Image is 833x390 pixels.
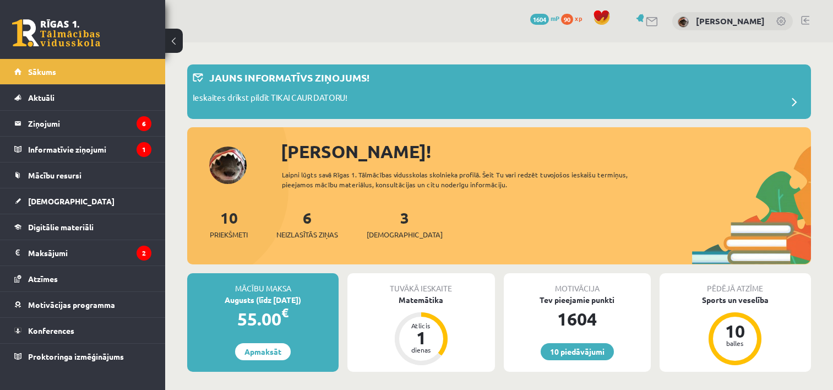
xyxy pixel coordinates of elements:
a: Maksājumi2 [14,240,151,266]
i: 1 [137,142,151,157]
a: 6Neizlasītās ziņas [276,208,338,240]
a: Rīgas 1. Tālmācības vidusskola [12,19,100,47]
a: Konferences [14,318,151,343]
div: Pēdējā atzīme [660,273,811,294]
a: 10Priekšmeti [210,208,248,240]
a: 3[DEMOGRAPHIC_DATA] [367,208,443,240]
span: xp [575,14,582,23]
a: Informatīvie ziņojumi1 [14,137,151,162]
span: Neizlasītās ziņas [276,229,338,240]
span: Priekšmeti [210,229,248,240]
p: Jauns informatīvs ziņojums! [209,70,369,85]
i: 6 [137,116,151,131]
span: Aktuāli [28,93,55,102]
div: Laipni lūgts savā Rīgas 1. Tālmācības vidusskolas skolnieka profilā. Šeit Tu vari redzēt tuvojošo... [282,170,656,189]
span: Atzīmes [28,274,58,284]
p: Ieskaites drīkst pildīt TIKAI CAUR DATORU! [193,91,347,107]
div: Augusts (līdz [DATE]) [187,294,339,306]
a: 1604 mP [530,14,559,23]
a: 10 piedāvājumi [541,343,614,360]
span: mP [551,14,559,23]
div: 1 [405,329,438,346]
span: Mācību resursi [28,170,81,180]
div: Sports un veselība [660,294,811,306]
div: Tev pieejamie punkti [504,294,651,306]
div: 55.00 [187,306,339,332]
a: Aktuāli [14,85,151,110]
a: Motivācijas programma [14,292,151,317]
span: Sākums [28,67,56,77]
i: 2 [137,246,151,261]
a: Apmaksāt [235,343,291,360]
div: dienas [405,346,438,353]
span: Konferences [28,326,74,335]
a: Proktoringa izmēģinājums [14,344,151,369]
div: Tuvākā ieskaite [347,273,494,294]
span: Motivācijas programma [28,300,115,310]
span: [DEMOGRAPHIC_DATA] [367,229,443,240]
div: Motivācija [504,273,651,294]
div: Matemātika [347,294,494,306]
div: 10 [718,322,752,340]
legend: Ziņojumi [28,111,151,136]
a: [PERSON_NAME] [696,15,765,26]
div: Mācību maksa [187,273,339,294]
div: 1604 [504,306,651,332]
div: balles [718,340,752,346]
a: Sākums [14,59,151,84]
span: 1604 [530,14,549,25]
a: Atzīmes [14,266,151,291]
a: Jauns informatīvs ziņojums! Ieskaites drīkst pildīt TIKAI CAUR DATORU! [193,70,805,113]
span: € [281,305,288,321]
a: Mācību resursi [14,162,151,188]
span: Digitālie materiāli [28,222,94,232]
img: Karlīna Pipara [678,17,689,28]
legend: Informatīvie ziņojumi [28,137,151,162]
span: Proktoringa izmēģinājums [28,351,124,361]
span: [DEMOGRAPHIC_DATA] [28,196,115,206]
a: Matemātika Atlicis 1 dienas [347,294,494,367]
a: Digitālie materiāli [14,214,151,240]
legend: Maksājumi [28,240,151,266]
div: Atlicis [405,322,438,329]
a: [DEMOGRAPHIC_DATA] [14,188,151,214]
a: Ziņojumi6 [14,111,151,136]
div: [PERSON_NAME]! [281,138,811,165]
span: 90 [561,14,573,25]
a: Sports un veselība 10 balles [660,294,811,367]
a: 90 xp [561,14,587,23]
